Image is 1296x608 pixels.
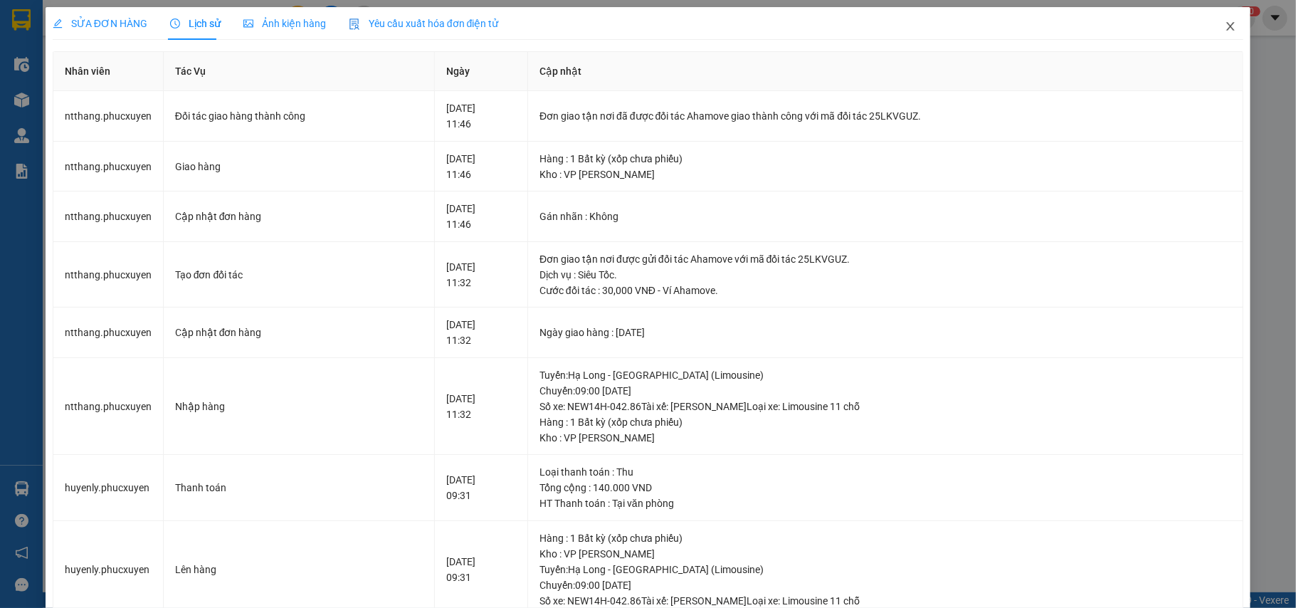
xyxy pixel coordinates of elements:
td: ntthang.phucxuyen [53,91,164,142]
div: [DATE] 09:31 [446,472,516,503]
div: Gán nhãn : Không [539,209,1231,224]
div: Cước đối tác : 30,000 VNĐ - Ví Ahamove. [539,283,1231,298]
span: clock-circle [170,19,180,28]
div: Kho : VP [PERSON_NAME] [539,430,1231,446]
div: Lên hàng [175,562,423,577]
div: Tạo đơn đối tác [175,267,423,283]
div: [DATE] 09:31 [446,554,516,585]
span: edit [53,19,63,28]
div: Dịch vụ : Siêu Tốc. [539,267,1231,283]
div: [DATE] 11:32 [446,317,516,348]
span: SỬA ĐƠN HÀNG [53,18,147,29]
th: Cập nhật [528,52,1243,91]
span: close [1225,21,1236,32]
td: ntthang.phucxuyen [53,142,164,192]
td: ntthang.phucxuyen [53,192,164,242]
div: [DATE] 11:46 [446,201,516,232]
div: [DATE] 11:46 [446,100,516,132]
div: Tuyến : Hạ Long - [GEOGRAPHIC_DATA] (Limousine) Chuyến: 09:00 [DATE] Số xe: NEW14H-042.86 Tài xế:... [539,367,1231,414]
td: huyenly.phucxuyen [53,455,164,521]
th: Tác Vụ [164,52,436,91]
div: HT Thanh toán : Tại văn phòng [539,496,1231,511]
img: icon [349,19,360,30]
div: Thanh toán [175,480,423,496]
button: Close [1211,7,1250,47]
div: Ngày giao hàng : [DATE] [539,325,1231,340]
div: [DATE] 11:46 [446,151,516,182]
div: Loại thanh toán : Thu [539,464,1231,480]
span: Lịch sử [170,18,221,29]
div: Kho : VP [PERSON_NAME] [539,546,1231,562]
div: Hàng : 1 Bất kỳ (xốp chưa phiếu) [539,530,1231,546]
td: ntthang.phucxuyen [53,308,164,358]
th: Nhân viên [53,52,164,91]
div: Hàng : 1 Bất kỳ (xốp chưa phiếu) [539,151,1231,167]
div: Kho : VP [PERSON_NAME] [539,167,1231,182]
div: [DATE] 11:32 [446,391,516,422]
td: ntthang.phucxuyen [53,358,164,456]
div: Giao hàng [175,159,423,174]
div: Đơn giao tận nơi được gửi đối tác Ahamove với mã đối tác 25LKVGUZ. [539,251,1231,267]
div: Tổng cộng : 140.000 VND [539,480,1231,496]
div: Đơn giao tận nơi đã được đối tác Ahamove giao thành công với mã đối tác 25LKVGUZ. [539,108,1231,124]
div: Hàng : 1 Bất kỳ (xốp chưa phiếu) [539,414,1231,430]
div: Cập nhật đơn hàng [175,325,423,340]
td: ntthang.phucxuyen [53,242,164,308]
div: Cập nhật đơn hàng [175,209,423,224]
div: Đối tác giao hàng thành công [175,108,423,124]
div: [DATE] 11:32 [446,259,516,290]
span: picture [243,19,253,28]
th: Ngày [435,52,528,91]
span: Ảnh kiện hàng [243,18,326,29]
div: Nhập hàng [175,399,423,414]
span: Yêu cầu xuất hóa đơn điện tử [349,18,499,29]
